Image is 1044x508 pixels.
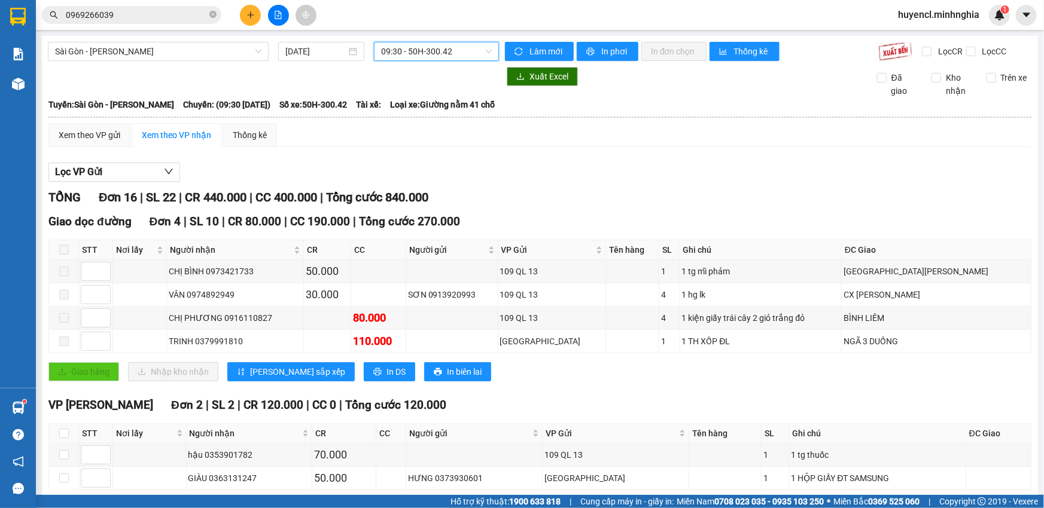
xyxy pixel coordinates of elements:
[842,330,1031,353] td: NGÃ 3 DUỒNG
[364,362,415,381] button: printerIn DS
[763,448,787,461] div: 1
[233,128,267,142] div: Thống kê
[169,288,302,301] div: VÂN 0974892949
[451,495,561,508] span: Hỗ trợ kỹ thuật:
[356,98,381,111] span: Tài xế:
[1021,10,1032,20] span: caret-down
[99,190,137,204] span: Đơn 16
[381,42,492,60] span: 09:30 - 50H-300.42
[994,10,1005,20] img: icon-new-feature
[353,333,404,350] div: 110.000
[682,311,840,325] div: 1 kiện giấy trái cây 2 giỏ trắng đỏ
[498,307,607,330] td: 109 QL 13
[146,190,176,204] span: SL 22
[498,283,607,307] td: 109 QL 13
[255,190,317,204] span: CC 400.000
[179,190,182,204] span: |
[274,11,282,19] span: file-add
[509,497,561,506] strong: 1900 633 818
[212,398,235,412] span: SL 2
[500,311,604,325] div: 109 QL 13
[228,215,281,228] span: CR 80.000
[48,163,180,182] button: Lọc VP Gửi
[59,128,120,142] div: Xem theo VP gửi
[1003,5,1007,14] span: 1
[13,483,24,494] span: message
[10,8,26,26] img: logo-vxr
[116,243,154,256] span: Nơi lấy
[169,265,302,278] div: CHỊ BÌNH 0973421733
[570,495,571,508] span: |
[577,42,638,61] button: printerIn phơi
[140,190,143,204] span: |
[586,47,596,57] span: printer
[978,45,1009,58] span: Lọc CC
[50,11,58,19] span: search
[183,98,270,111] span: Chuyến: (09:30 [DATE])
[170,243,291,256] span: Người nhận
[734,45,770,58] span: Thống kê
[312,424,376,443] th: CR
[190,215,219,228] span: SL 10
[689,424,762,443] th: Tên hàng
[544,472,687,485] div: [GEOGRAPHIC_DATA]
[227,362,355,381] button: sort-ascending[PERSON_NAME] sắp xếp
[659,240,680,260] th: SL
[682,335,840,348] div: 1 TH XỐP ĐL
[150,215,181,228] span: Đơn 4
[12,78,25,90] img: warehouse-icon
[661,311,677,325] div: 4
[682,265,840,278] div: 1 tg mĩ phảm
[237,368,245,377] span: sort-ascending
[345,398,446,412] span: Tổng cước 120.000
[842,283,1031,307] td: CX [PERSON_NAME]
[206,398,209,412] span: |
[244,398,303,412] span: CR 120.000
[306,398,309,412] span: |
[326,190,428,204] span: Tổng cước 840.000
[790,424,966,443] th: Ghi chú
[390,98,495,111] span: Loại xe: Giường nằm 41 chỗ
[48,215,132,228] span: Giao dọc đường
[529,45,564,58] span: Làm mới
[116,427,174,440] span: Nơi lấy
[409,427,530,440] span: Người gửi
[1001,5,1009,14] sup: 1
[1016,5,1037,26] button: caret-down
[792,448,964,461] div: 1 tg thuốc
[682,288,840,301] div: 1 hg lk
[190,427,300,440] span: Người nhận
[142,128,211,142] div: Xem theo VP nhận
[386,365,406,378] span: In DS
[240,5,261,26] button: plus
[434,368,442,377] span: printer
[516,72,525,82] span: download
[500,335,604,348] div: [GEOGRAPHIC_DATA]
[641,42,707,61] button: In đơn chọn
[320,190,323,204] span: |
[284,215,287,228] span: |
[55,164,102,179] span: Lọc VP Gửi
[677,495,824,508] span: Miền Nam
[339,398,342,412] span: |
[842,260,1031,283] td: [GEOGRAPHIC_DATA][PERSON_NAME]
[498,330,607,353] td: Sài Gòn
[48,362,119,381] button: uploadGiao hàng
[868,497,920,506] strong: 0369 525 060
[209,10,217,21] span: close-circle
[23,400,26,403] sup: 1
[933,45,964,58] span: Lọc CR
[222,215,225,228] span: |
[184,215,187,228] span: |
[185,190,246,204] span: CR 440.000
[306,286,349,303] div: 30.000
[680,240,842,260] th: Ghi chú
[279,98,347,111] span: Số xe: 50H-300.42
[544,448,687,461] div: 109 QL 13
[285,45,346,58] input: 13/09/2025
[500,288,604,301] div: 109 QL 13
[238,398,241,412] span: |
[833,495,920,508] span: Miền Bắc
[353,310,404,326] div: 80.000
[246,11,255,19] span: plus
